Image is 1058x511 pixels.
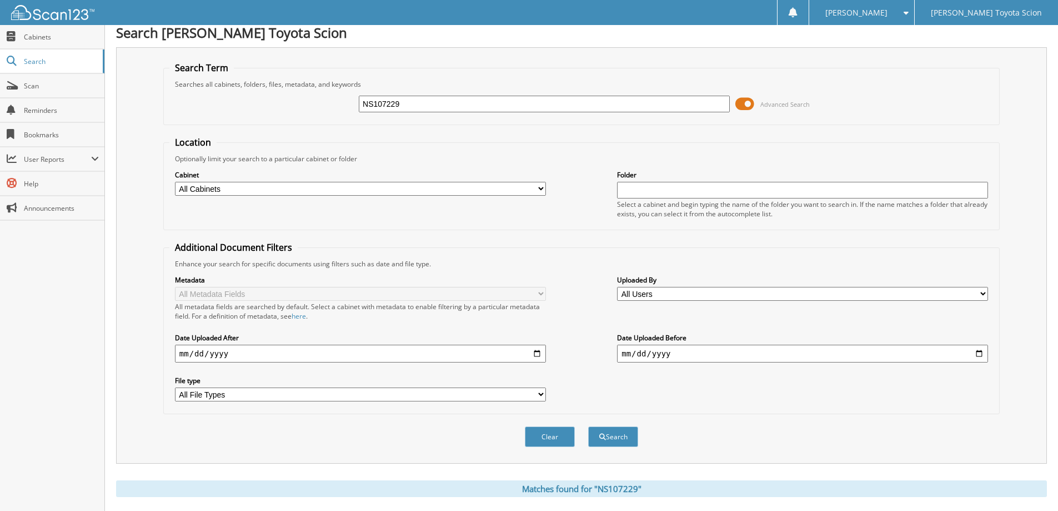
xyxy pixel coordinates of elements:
[24,106,99,115] span: Reminders
[24,57,97,66] span: Search
[617,200,988,219] div: Select a cabinet and begin typing the name of the folder you want to search in. If the name match...
[169,80,994,89] div: Searches all cabinets, folders, files, metadata, and keywords
[24,32,99,42] span: Cabinets
[1002,458,1058,511] iframe: Chat Widget
[24,81,99,91] span: Scan
[825,9,887,16] span: [PERSON_NAME]
[169,241,298,254] legend: Additional Document Filters
[175,170,546,180] label: Cabinet
[931,9,1042,16] span: [PERSON_NAME] Toyota Scion
[11,5,94,20] img: scan123-logo-white.svg
[175,275,546,285] label: Metadata
[617,170,988,180] label: Folder
[169,154,994,163] div: Optionally limit your search to a particular cabinet or folder
[617,345,988,363] input: end
[24,130,99,140] span: Bookmarks
[175,302,546,321] div: All metadata fields are searched by default. Select a cabinet with metadata to enable filtering b...
[175,333,546,343] label: Date Uploaded After
[24,155,91,164] span: User Reports
[24,179,99,188] span: Help
[169,136,217,148] legend: Location
[175,345,546,363] input: start
[292,311,306,321] a: here
[169,259,994,269] div: Enhance your search for specific documents using filters such as date and file type.
[525,426,575,447] button: Clear
[116,480,1047,497] div: Matches found for "NS107229"
[588,426,638,447] button: Search
[617,275,988,285] label: Uploaded By
[617,333,988,343] label: Date Uploaded Before
[116,23,1047,42] h1: Search [PERSON_NAME] Toyota Scion
[169,62,234,74] legend: Search Term
[24,204,99,213] span: Announcements
[175,376,546,385] label: File type
[760,100,810,108] span: Advanced Search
